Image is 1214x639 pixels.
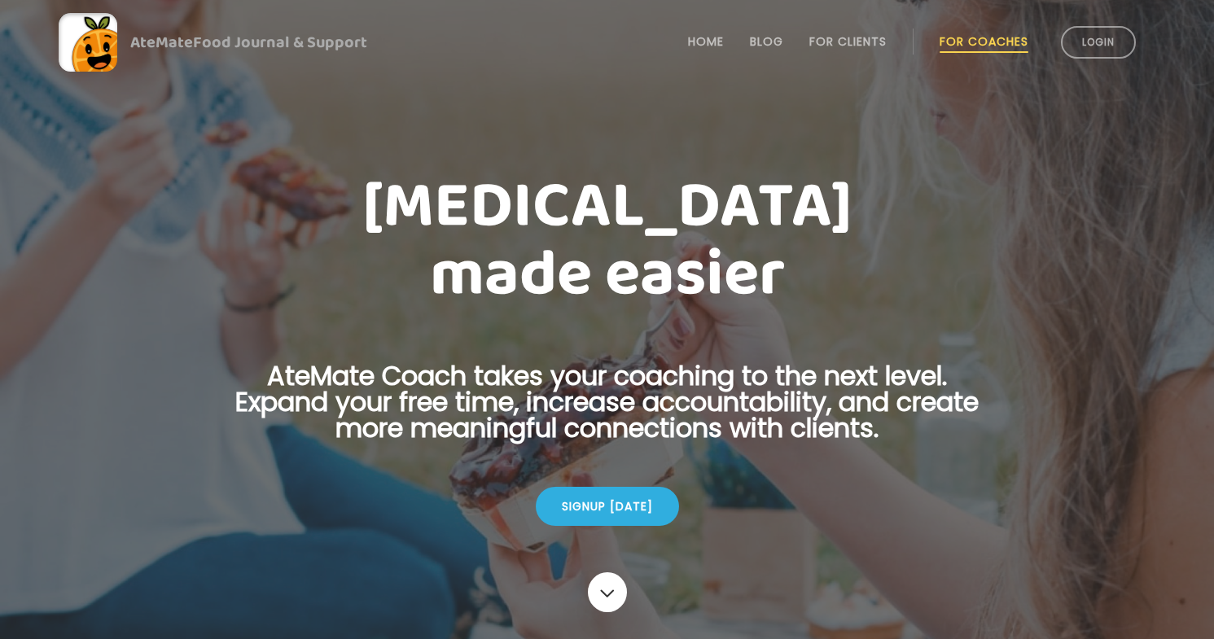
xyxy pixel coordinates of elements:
a: AteMateFood Journal & Support [59,13,1155,72]
a: Login [1061,26,1136,59]
h1: [MEDICAL_DATA] made easier [210,173,1005,309]
a: Home [688,35,724,48]
p: AteMate Coach takes your coaching to the next level. Expand your free time, increase accountabili... [210,363,1005,461]
div: Signup [DATE] [536,487,679,526]
a: For Coaches [940,35,1028,48]
span: Food Journal & Support [193,29,367,55]
a: For Clients [809,35,887,48]
a: Blog [750,35,783,48]
div: AteMate [117,29,367,55]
